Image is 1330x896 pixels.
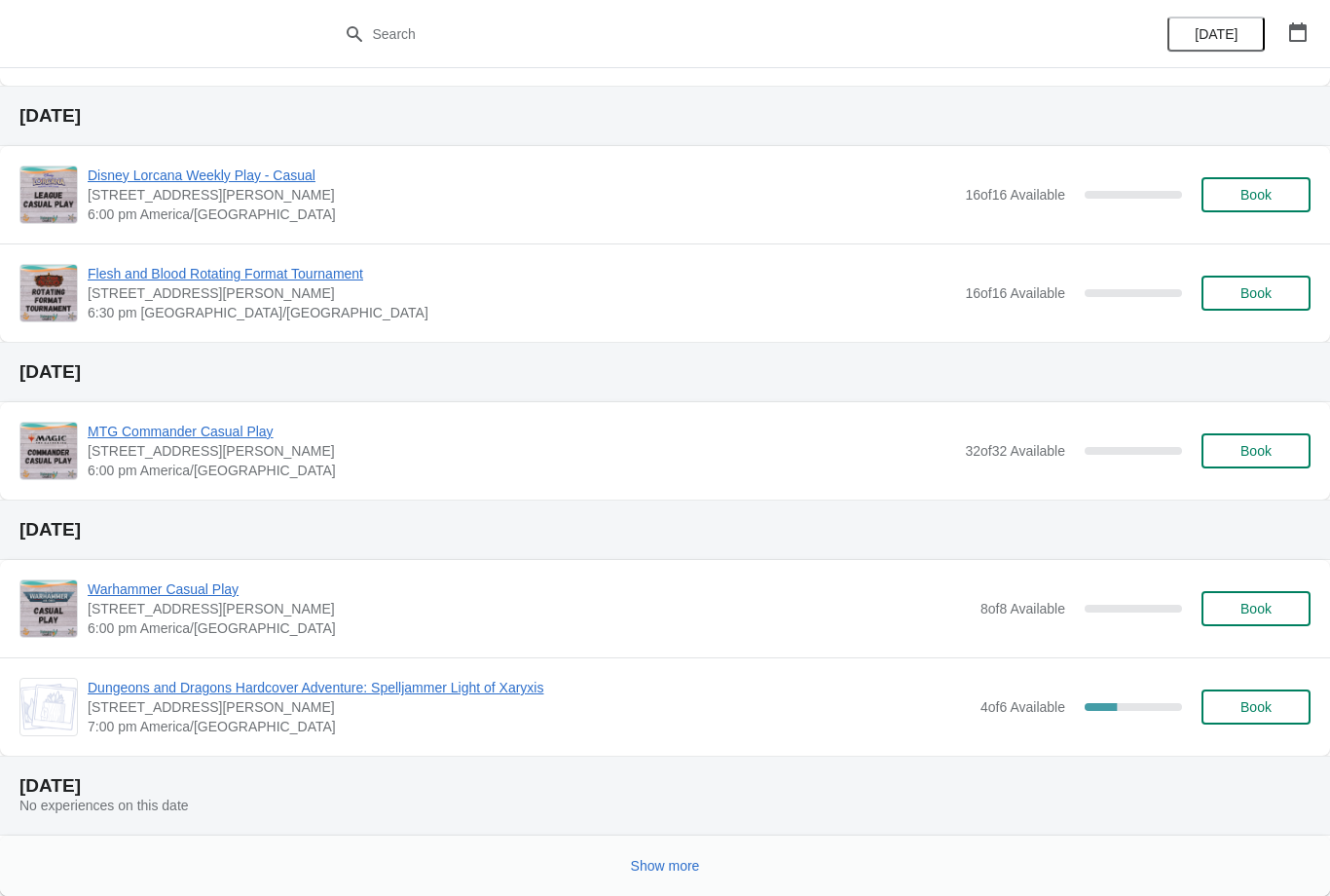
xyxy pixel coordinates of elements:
span: [STREET_ADDRESS][PERSON_NAME] [88,283,955,303]
span: 4 of 6 Available [980,699,1065,715]
span: [STREET_ADDRESS][PERSON_NAME] [88,697,971,717]
span: 7:00 pm America/[GEOGRAPHIC_DATA] [88,717,971,736]
span: 6:00 pm America/[GEOGRAPHIC_DATA] [88,461,955,480]
img: Dungeons and Dragons Hardcover Adventure: Spelljammer Light of Xaryxis | 2040 Louetta Rd Ste I Sp... [20,684,77,730]
span: 6:30 pm [GEOGRAPHIC_DATA]/[GEOGRAPHIC_DATA] [88,303,955,322]
span: No experiences on this date [19,798,189,813]
button: Book [1201,433,1311,468]
input: Search [372,17,998,52]
span: Show more [631,858,700,874]
span: [STREET_ADDRESS][PERSON_NAME] [88,441,955,461]
span: [STREET_ADDRESS][PERSON_NAME] [88,599,971,618]
h2: [DATE] [19,520,1311,540]
span: Warhammer Casual Play [88,579,971,599]
button: Book [1201,276,1311,311]
button: Book [1201,177,1311,212]
span: MTG Commander Casual Play [88,422,955,441]
span: [STREET_ADDRESS][PERSON_NAME] [88,185,955,205]
img: Disney Lorcana Weekly Play - Casual | 2040 Louetta Rd Ste I Spring, TX 77388 | 6:00 pm America/Ch... [20,167,77,223]
button: Show more [623,848,708,883]
span: Book [1240,699,1272,715]
span: Book [1240,187,1272,203]
img: Warhammer Casual Play | 2040 Louetta Rd Ste I Spring, TX 77388 | 6:00 pm America/Chicago [20,580,77,637]
span: Book [1240,285,1272,301]
span: 8 of 8 Available [980,601,1065,616]
span: 32 of 32 Available [965,443,1065,459]
h2: [DATE] [19,362,1311,382]
span: 6:00 pm America/[GEOGRAPHIC_DATA] [88,205,955,224]
span: Flesh and Blood Rotating Format Tournament [88,264,955,283]
span: Dungeons and Dragons Hardcover Adventure: Spelljammer Light of Xaryxis [88,678,971,697]
h2: [DATE] [19,106,1311,126]
span: [DATE] [1195,26,1238,42]
button: Book [1201,690,1311,725]
span: Disney Lorcana Weekly Play - Casual [88,166,955,185]
span: Book [1240,443,1272,459]
span: Book [1240,601,1272,616]
img: Flesh and Blood Rotating Format Tournament | 2040 Louetta Rd Ste I Spring, TX 77388 | 6:30 pm Ame... [20,265,77,321]
img: MTG Commander Casual Play | 2040 Louetta Rd Ste I Spring, TX 77388 | 6:00 pm America/Chicago [20,423,77,479]
span: 16 of 16 Available [965,285,1065,301]
button: [DATE] [1167,17,1265,52]
span: 16 of 16 Available [965,187,1065,203]
h2: [DATE] [19,776,1311,796]
span: 6:00 pm America/[GEOGRAPHIC_DATA] [88,618,971,638]
button: Book [1201,591,1311,626]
